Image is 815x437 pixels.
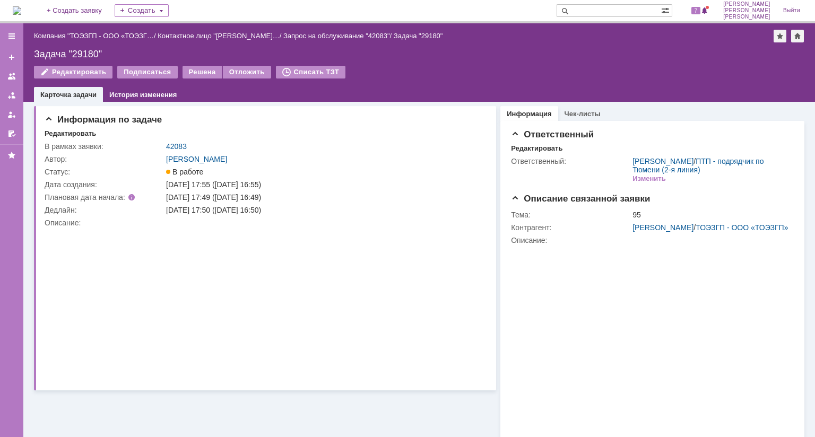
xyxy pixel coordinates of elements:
[283,32,394,40] div: /
[511,236,791,244] div: Описание:
[34,49,804,59] div: Задача "29180"
[632,174,666,183] div: Изменить
[511,129,594,139] span: Ответственный
[166,180,481,189] div: [DATE] 17:55 ([DATE] 16:55)
[45,142,164,151] div: В рамках заявки:
[115,4,169,17] div: Создать
[166,193,481,202] div: [DATE] 17:49 ([DATE] 16:49)
[507,110,551,118] a: Информация
[511,157,630,165] div: Ответственный:
[691,7,701,14] span: 7
[3,68,20,85] a: Заявки на командах
[511,223,630,232] div: Контрагент:
[13,6,21,15] a: Перейти на домашнюю страницу
[632,223,693,232] a: [PERSON_NAME]
[13,6,21,15] img: logo
[723,14,770,20] span: [PERSON_NAME]
[511,144,562,153] div: Редактировать
[723,7,770,14] span: [PERSON_NAME]
[45,219,483,227] div: Описание:
[565,110,601,118] a: Чек-листы
[34,32,154,40] a: Компания "ТОЭЗГП - ООО «ТОЭЗГ…
[3,106,20,123] a: Мои заявки
[45,168,164,176] div: Статус:
[632,211,788,219] div: 95
[45,180,164,189] div: Дата создания:
[45,193,151,202] div: Плановая дата начала:
[34,32,158,40] div: /
[661,5,672,15] span: Расширенный поиск
[40,91,97,99] a: Карточка задачи
[158,32,283,40] div: /
[283,32,390,40] a: Запрос на обслуживание "42083"
[45,129,96,138] div: Редактировать
[511,194,650,204] span: Описание связанной заявки
[45,206,164,214] div: Дедлайн:
[166,206,481,214] div: [DATE] 17:50 ([DATE] 16:50)
[166,155,227,163] a: [PERSON_NAME]
[45,115,162,125] span: Информация по задаче
[394,32,443,40] div: Задача "29180"
[511,211,630,219] div: Тема:
[632,157,764,174] a: ПТП - подрядчик по Тюмени (2-я линия)
[158,32,280,40] a: Контактное лицо "[PERSON_NAME]…
[774,30,786,42] div: Добавить в избранное
[696,223,788,232] a: ТОЭЗГП - ООО «ТОЭЗГП»
[3,125,20,142] a: Мои согласования
[791,30,804,42] div: Сделать домашней страницей
[3,87,20,104] a: Заявки в моей ответственности
[723,1,770,7] span: [PERSON_NAME]
[45,155,164,163] div: Автор:
[166,168,203,176] span: В работе
[166,142,187,151] a: 42083
[3,49,20,66] a: Создать заявку
[632,157,693,165] a: [PERSON_NAME]
[109,91,177,99] a: История изменения
[632,223,788,232] div: /
[632,157,788,174] div: /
